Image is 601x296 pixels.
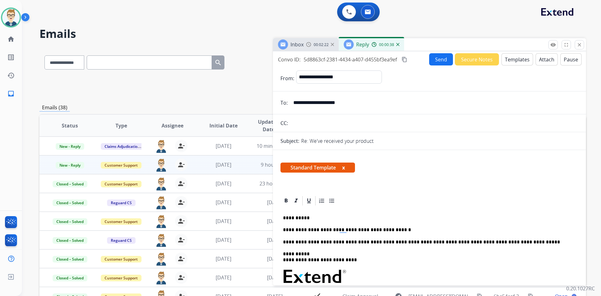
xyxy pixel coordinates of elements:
span: 5d8863cf-2381-4434-a407-d455bf3ea9ef [304,56,397,63]
button: Send [429,53,453,65]
mat-icon: person_remove [177,161,185,169]
div: Ordered List [317,196,326,205]
mat-icon: person_remove [177,217,185,225]
mat-icon: person_remove [177,142,185,150]
span: [DATE] [216,180,231,187]
span: [DATE] [216,143,231,149]
button: Attach [536,53,558,65]
span: Standard Template [280,163,355,173]
span: New - Reply [56,143,84,150]
span: [DATE] [267,274,283,281]
span: [DATE] [216,255,231,262]
span: Status [62,122,78,129]
p: To: [280,99,288,106]
div: Bullet List [327,196,336,205]
span: Closed – Solved [53,237,87,244]
button: Pause [560,53,582,65]
p: Convo ID: [278,56,300,63]
span: [DATE] [267,199,283,206]
span: Assignee [162,122,183,129]
mat-icon: content_copy [402,57,407,62]
span: [DATE] [267,236,283,243]
span: [DATE] [216,236,231,243]
mat-icon: remove_red_eye [550,42,556,48]
span: Claims Adjudication [101,143,144,150]
span: Customer Support [101,218,141,225]
img: agent-avatar [155,177,167,190]
button: Templates [501,53,533,65]
mat-icon: person_remove [177,236,185,244]
span: Reguard CS [107,237,136,244]
mat-icon: home [7,35,15,43]
span: Closed – Solved [53,275,87,281]
mat-icon: person_remove [177,274,185,281]
span: 10 minutes ago [257,143,293,149]
img: agent-avatar [155,234,167,247]
button: x [342,164,345,171]
span: Type [116,122,127,129]
mat-icon: person_remove [177,199,185,206]
mat-icon: history [7,72,15,79]
span: Closed – Solved [53,256,87,262]
span: Customer Support [101,275,141,281]
mat-icon: close [577,42,582,48]
span: Closed – Solved [53,200,87,206]
img: agent-avatar [155,215,167,228]
mat-icon: search [214,59,222,66]
span: New - Reply [56,162,84,169]
span: Customer Support [101,256,141,262]
mat-icon: person_remove [177,180,185,187]
img: agent-avatar [155,158,167,172]
span: [DATE] [267,218,283,225]
p: Subject: [280,137,299,145]
img: agent-avatar [155,196,167,209]
p: Re: We've received your product [301,137,373,145]
img: agent-avatar [155,271,167,284]
button: Secure Notes [455,53,499,65]
span: Closed – Solved [53,181,87,187]
h2: Emails [39,28,586,40]
p: Emails (38) [39,104,70,112]
span: Closed – Solved [53,218,87,225]
mat-icon: fullscreen [563,42,569,48]
span: Customer Support [101,181,141,187]
span: 9 hours ago [261,161,289,168]
mat-icon: person_remove [177,255,185,262]
span: 00:00:38 [379,42,394,47]
span: [DATE] [216,199,231,206]
span: 23 hours ago [259,180,290,187]
img: agent-avatar [155,252,167,266]
div: Underline [304,196,314,205]
mat-icon: list_alt [7,54,15,61]
span: [DATE] [216,161,231,168]
p: CC: [280,119,288,127]
img: agent-avatar [155,140,167,153]
span: [DATE] [267,255,283,262]
span: [DATE] [216,274,231,281]
span: Customer Support [101,162,141,169]
span: Inbox [290,41,304,48]
span: Updated Date [254,118,283,133]
span: Reply [356,41,369,48]
p: From: [280,75,294,82]
span: 00:02:22 [314,42,329,47]
span: Reguard CS [107,200,136,206]
div: Italic [291,196,301,205]
div: Bold [281,196,291,205]
span: [DATE] [216,218,231,225]
span: Initial Date [209,122,238,129]
img: avatar [2,9,20,26]
p: 0.20.1027RC [566,285,595,292]
mat-icon: inbox [7,90,15,97]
